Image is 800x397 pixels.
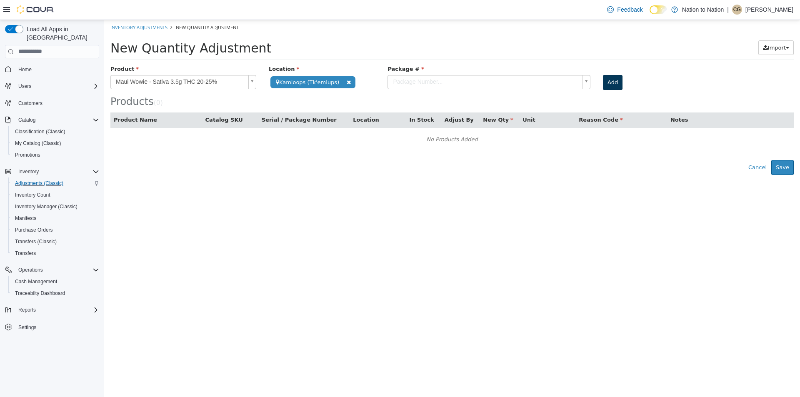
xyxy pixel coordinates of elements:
[6,76,50,87] span: Products
[15,81,99,91] span: Users
[604,1,646,18] a: Feedback
[18,168,39,175] span: Inventory
[566,96,585,104] button: Notes
[12,288,68,298] a: Traceabilty Dashboard
[12,190,99,200] span: Inventory Count
[12,178,67,188] a: Adjustments (Classic)
[15,167,99,177] span: Inventory
[2,80,102,92] button: Users
[6,55,152,69] a: Maui Wowie - Sativa 3.5g THC 20-25%
[499,55,518,70] button: Add
[18,324,36,331] span: Settings
[2,114,102,126] button: Catalog
[617,5,642,14] span: Feedback
[17,5,54,14] img: Cova
[8,224,102,236] button: Purchase Orders
[654,20,690,35] button: Import
[733,5,741,15] span: CG
[18,83,31,90] span: Users
[12,237,60,247] a: Transfers (Classic)
[249,96,276,104] button: Location
[15,250,36,257] span: Transfers
[2,304,102,316] button: Reports
[12,190,54,200] a: Inventory Count
[5,60,99,355] nav: Complex example
[2,97,102,109] button: Customers
[12,277,99,287] span: Cash Management
[52,79,56,87] span: 0
[640,140,667,155] button: Cancel
[15,265,99,275] span: Operations
[12,138,99,148] span: My Catalog (Classic)
[15,192,50,198] span: Inventory Count
[15,305,99,315] span: Reports
[6,21,167,35] span: New Quantity Adjustment
[157,96,234,104] button: Serial / Package Number
[12,213,99,223] span: Manifests
[305,96,331,104] button: In Stock
[165,46,195,52] span: Location
[23,25,99,42] span: Load All Apps in [GEOGRAPHIC_DATA]
[650,5,667,14] input: Dark Mode
[8,287,102,299] button: Traceabilty Dashboard
[6,46,35,52] span: Product
[15,203,77,210] span: Inventory Manager (Classic)
[727,5,729,15] p: |
[8,236,102,247] button: Transfers (Classic)
[10,96,55,104] button: Product Name
[166,56,251,68] span: Kamloops (Tk'emlups)
[732,5,742,15] div: Cam Gottfriedson
[8,247,102,259] button: Transfers
[50,79,59,87] small: ( )
[12,237,99,247] span: Transfers (Classic)
[18,100,42,107] span: Customers
[2,321,102,333] button: Settings
[12,138,65,148] a: My Catalog (Classic)
[15,64,99,75] span: Home
[15,115,39,125] button: Catalog
[15,81,35,91] button: Users
[18,307,36,313] span: Reports
[12,213,40,223] a: Manifests
[475,97,518,103] span: Reason Code
[15,322,99,332] span: Settings
[12,150,44,160] a: Promotions
[283,46,320,52] span: Package #
[12,202,81,212] a: Inventory Manager (Classic)
[12,248,39,258] a: Transfers
[15,227,53,233] span: Purchase Orders
[2,63,102,75] button: Home
[12,288,99,298] span: Traceabilty Dashboard
[379,97,409,103] span: New Qty
[682,5,724,15] p: Nation to Nation
[12,202,99,212] span: Inventory Manager (Classic)
[15,128,65,135] span: Classification (Classic)
[12,277,60,287] a: Cash Management
[15,140,61,147] span: My Catalog (Classic)
[12,225,56,235] a: Purchase Orders
[745,5,793,15] p: [PERSON_NAME]
[18,267,43,273] span: Operations
[12,127,99,137] span: Classification (Classic)
[7,55,141,69] span: Maui Wowie - Sativa 3.5g THC 20-25%
[15,167,42,177] button: Inventory
[8,137,102,149] button: My Catalog (Classic)
[667,140,690,155] button: Save
[284,55,475,69] span: Package Number...
[8,201,102,212] button: Inventory Manager (Classic)
[12,150,99,160] span: Promotions
[15,278,57,285] span: Cash Management
[15,265,46,275] button: Operations
[8,149,102,161] button: Promotions
[283,55,486,69] a: Package Number...
[15,322,40,332] a: Settings
[15,98,99,108] span: Customers
[101,96,140,104] button: Catalog SKU
[8,177,102,189] button: Adjustments (Classic)
[6,4,63,10] a: Inventory Adjustments
[18,66,32,73] span: Home
[12,248,99,258] span: Transfers
[15,290,65,297] span: Traceabilty Dashboard
[8,276,102,287] button: Cash Management
[15,305,39,315] button: Reports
